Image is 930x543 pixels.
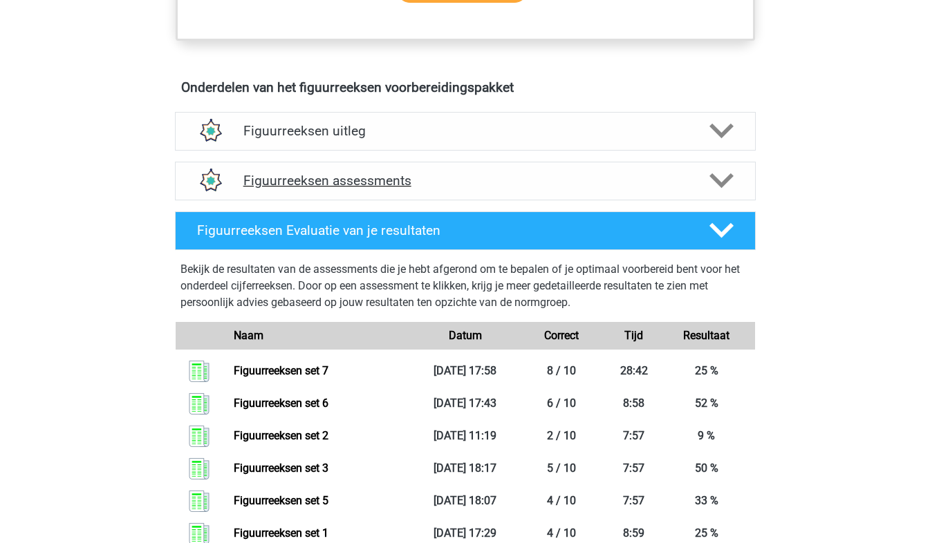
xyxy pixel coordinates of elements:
[192,113,227,149] img: figuurreeksen uitleg
[192,163,227,198] img: figuurreeksen assessments
[234,397,328,410] a: Figuurreeksen set 6
[234,494,328,507] a: Figuurreeksen set 5
[197,222,687,238] h4: Figuurreeksen Evaluatie van je resultaten
[234,526,328,540] a: Figuurreeksen set 1
[169,112,761,151] a: uitleg Figuurreeksen uitleg
[243,173,687,189] h4: Figuurreeksen assessments
[234,364,328,377] a: Figuurreeksen set 7
[658,327,755,344] div: Resultaat
[243,123,687,139] h4: Figuurreeksen uitleg
[234,461,328,475] a: Figuurreeksen set 3
[169,211,761,250] a: Figuurreeksen Evaluatie van je resultaten
[169,162,761,200] a: assessments Figuurreeksen assessments
[513,327,610,344] div: Correct
[181,79,750,95] h4: Onderdelen van het figuurreeksen voorbereidingspakket
[180,261,750,311] p: Bekijk de resultaten van de assessments die je hebt afgerond om te bepalen of je optimaal voorber...
[234,429,328,442] a: Figuurreeksen set 2
[417,327,514,344] div: Datum
[223,327,416,344] div: Naam
[610,327,658,344] div: Tijd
